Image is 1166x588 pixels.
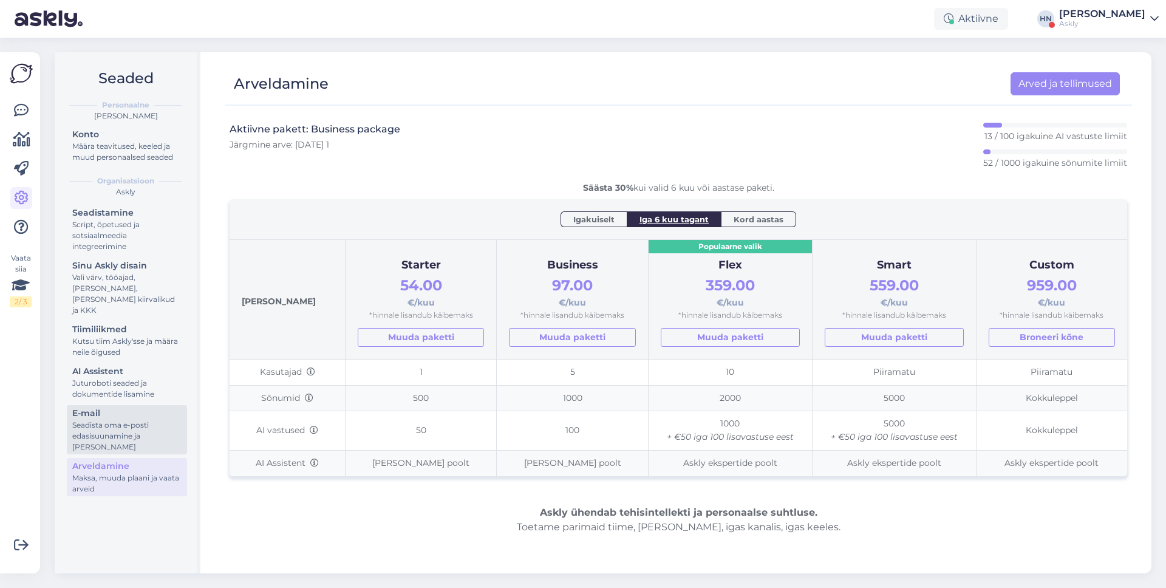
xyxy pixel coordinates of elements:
[67,258,187,318] a: Sinu Askly disainVali värv, tööajad, [PERSON_NAME], [PERSON_NAME] kiirvalikud ja KKK
[649,240,812,254] div: Populaarne valik
[1059,9,1145,19] div: [PERSON_NAME]
[358,274,484,310] div: €/kuu
[976,385,1127,411] td: Kokkuleppel
[983,157,1127,169] p: 52 / 1000 igakuine sõnumite limiit
[230,360,346,386] td: Kasutajad
[10,253,32,307] div: Vaata siia
[509,257,635,274] div: Business
[497,411,648,450] td: 100
[230,139,329,150] span: Järgmine arve: [DATE] 1
[230,385,346,411] td: Sõnumid
[346,450,497,476] td: [PERSON_NAME] poolt
[812,360,976,386] td: Piiramatu
[346,385,497,411] td: 500
[358,310,484,321] div: *hinnale lisandub käibemaks
[72,207,182,219] div: Seadistamine
[10,62,33,85] img: Askly Logo
[72,259,182,272] div: Sinu Askly disain
[984,130,1127,142] p: 13 / 100 igakuine AI vastuste limiit
[67,458,187,496] a: ArveldamineMaksa, muuda plaani ja vaata arveid
[64,67,187,90] h2: Seaded
[72,336,182,358] div: Kutsu tiim Askly'sse ja määra neile õigused
[67,126,187,165] a: KontoMäära teavitused, keeled ja muud personaalsed seaded
[72,323,182,336] div: Tiimiliikmed
[648,360,812,386] td: 10
[639,213,709,225] span: Iga 6 kuu tagant
[825,274,964,310] div: €/kuu
[497,360,648,386] td: 5
[825,257,964,274] div: Smart
[497,385,648,411] td: 1000
[230,123,400,136] h3: Aktiivne pakett: Business package
[72,420,182,453] div: Seadista oma e-posti edasisuunamine ja [PERSON_NAME]
[661,257,800,274] div: Flex
[976,411,1127,450] td: Kokkuleppel
[573,213,615,225] span: Igakuiselt
[346,360,497,386] td: 1
[706,276,755,294] span: 359.00
[583,182,633,193] b: Säästa 30%
[934,8,1008,30] div: Aktiivne
[661,328,800,347] a: Muuda paketti
[97,176,154,186] b: Organisatsioon
[72,473,182,494] div: Maksa, muuda plaani ja vaata arveid
[976,360,1127,386] td: Piiramatu
[72,141,182,163] div: Määra teavitused, keeled ja muud personaalsed seaded
[648,450,812,476] td: Askly ekspertide poolt
[989,274,1115,310] div: €/kuu
[72,128,182,141] div: Konto
[825,328,964,347] a: Muuda paketti
[67,321,187,360] a: TiimiliikmedKutsu tiim Askly'sse ja määra neile õigused
[67,363,187,402] a: AI AssistentJuturoboti seaded ja dokumentide lisamine
[497,450,648,476] td: [PERSON_NAME] poolt
[64,186,187,197] div: Askly
[812,411,976,450] td: 5000
[540,507,817,518] b: Askly ühendab tehisintellekti ja personaalse suhtluse.
[648,411,812,450] td: 1000
[1059,9,1159,29] a: [PERSON_NAME]Askly
[812,450,976,476] td: Askly ekspertide poolt
[1027,276,1077,294] span: 959.00
[1037,10,1054,27] div: HN
[989,257,1115,274] div: Custom
[989,328,1115,347] button: Broneeri kõne
[72,272,182,316] div: Vali värv, tööajad, [PERSON_NAME], [PERSON_NAME] kiirvalikud ja KKK
[831,431,958,442] i: + €50 iga 100 lisavastuse eest
[976,450,1127,476] td: Askly ekspertide poolt
[230,411,346,450] td: AI vastused
[1059,19,1145,29] div: Askly
[72,407,182,420] div: E-mail
[989,310,1115,321] div: *hinnale lisandub käibemaks
[67,405,187,454] a: E-mailSeadista oma e-posti edasisuunamine ja [PERSON_NAME]
[72,219,182,252] div: Script, õpetused ja sotsiaalmeedia integreerimine
[509,328,635,347] a: Muuda paketti
[509,274,635,310] div: €/kuu
[242,252,333,347] div: [PERSON_NAME]
[67,205,187,254] a: SeadistamineScript, õpetused ja sotsiaalmeedia integreerimine
[64,111,187,121] div: [PERSON_NAME]
[346,411,497,450] td: 50
[1011,72,1120,95] a: Arved ja tellimused
[400,276,442,294] span: 54.00
[509,310,635,321] div: *hinnale lisandub käibemaks
[825,310,964,321] div: *hinnale lisandub käibemaks
[72,460,182,473] div: Arveldamine
[661,310,800,321] div: *hinnale lisandub käibemaks
[358,257,484,274] div: Starter
[552,276,593,294] span: 97.00
[230,450,346,476] td: AI Assistent
[10,296,32,307] div: 2 / 3
[648,385,812,411] td: 2000
[667,431,794,442] i: + €50 iga 100 lisavastuse eest
[734,213,783,225] span: Kord aastas
[812,385,976,411] td: 5000
[661,274,800,310] div: €/kuu
[72,365,182,378] div: AI Assistent
[230,182,1127,194] div: kui valid 6 kuu või aastase paketi.
[230,505,1127,535] div: Toetame parimaid tiime, [PERSON_NAME], igas kanalis, igas keeles.
[358,328,484,347] a: Muuda paketti
[72,378,182,400] div: Juturoboti seaded ja dokumentide lisamine
[234,72,329,95] div: Arveldamine
[102,100,149,111] b: Personaalne
[870,276,919,294] span: 559.00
